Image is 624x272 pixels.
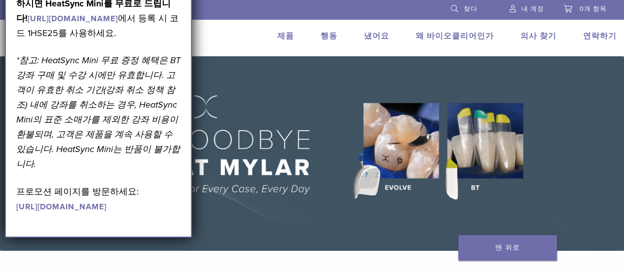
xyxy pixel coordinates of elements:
font: 찾다 [464,5,477,13]
a: 맨 위로 [458,235,557,261]
font: 맨 위로 [495,243,520,252]
font: *참고: HeatSync Mini 무료 증정 혜택은 BT 강좌 구매 및 수강 시에만 유효합니다. 고객이 유효한 취소 기간(강좌 취소 정책 참조) 내에 강좌를 취소하는 경우, ... [16,55,181,169]
font: 프로모션 페이지를 방문하세요: [16,186,139,197]
a: 제품 [277,31,294,41]
a: 의사 찾기 [520,31,556,41]
a: [URL][DOMAIN_NAME] [16,202,107,212]
a: [URL][DOMAIN_NAME] [28,14,118,24]
a: 연락하기 [583,31,617,41]
font: 0개 항목 [580,5,607,13]
a: 냈어요 [364,31,389,41]
font: 에서 등록 시 코드 1HSE25를 사용하세요. [16,13,179,39]
a: 행동 [321,31,337,41]
font: 내 계정 [521,5,544,13]
a: 왜 바이오클리어인가 [416,31,494,41]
